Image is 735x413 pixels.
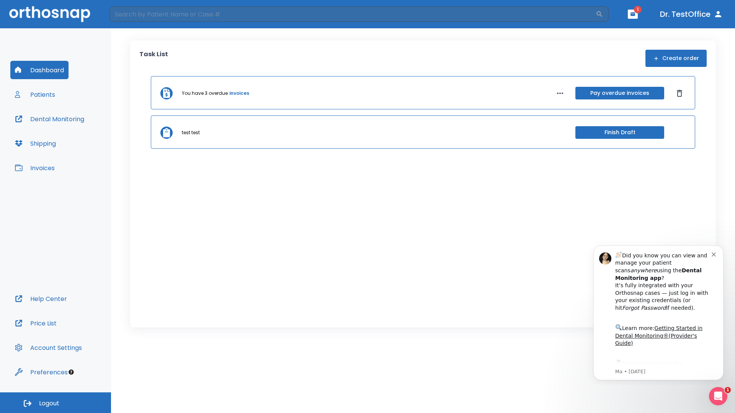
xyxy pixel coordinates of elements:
[33,120,130,159] div: Download the app: | ​ Let us know if you need help getting started!
[725,387,731,393] span: 1
[10,61,69,79] button: Dashboard
[709,387,727,405] iframe: Intercom live chat
[634,6,642,13] span: 1
[39,399,59,408] span: Logout
[68,369,75,376] div: Tooltip anchor
[33,122,101,136] a: App Store
[582,239,735,385] iframe: Intercom notifications message
[657,7,726,21] button: Dr. TestOffice
[139,50,168,67] p: Task List
[10,338,87,357] button: Account Settings
[182,90,228,97] p: You have 3 overdue
[10,363,72,381] button: Preferences
[575,126,664,139] button: Finish Draft
[10,85,60,104] button: Patients
[10,289,72,308] button: Help Center
[10,110,89,128] button: Dental Monitoring
[33,130,130,137] p: Message from Ma, sent 5w ago
[575,87,664,99] button: Pay overdue invoices
[182,129,200,136] p: test test
[109,7,596,22] input: Search by Patient Name or Case #
[10,314,61,332] button: Price List
[10,159,59,177] button: Invoices
[9,6,90,22] img: Orthosnap
[229,90,249,97] a: invoices
[130,12,136,18] button: Dismiss notification
[10,134,60,153] button: Shipping
[673,87,686,99] button: Dismiss
[645,50,707,67] button: Create order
